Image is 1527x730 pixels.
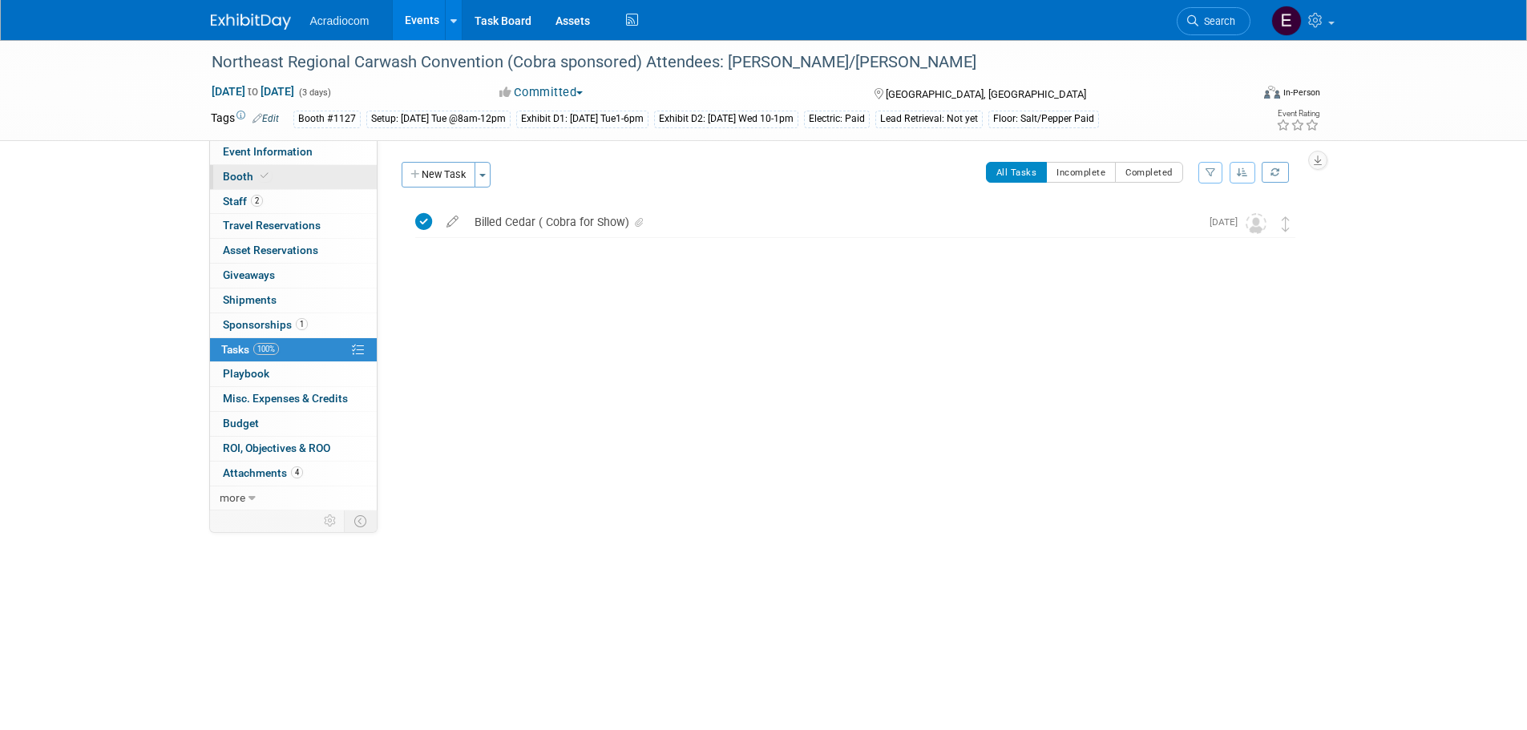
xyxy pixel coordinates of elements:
div: In-Person [1283,87,1320,99]
a: Attachments4 [210,462,377,486]
a: Search [1177,7,1250,35]
span: Shipments [223,293,277,306]
span: Event Information [223,145,313,158]
a: Misc. Expenses & Credits [210,387,377,411]
span: Asset Reservations [223,244,318,256]
button: All Tasks [986,162,1048,183]
span: Sponsorships [223,318,308,331]
a: Giveaways [210,264,377,288]
span: 100% [253,343,279,355]
span: Booth [223,170,272,183]
a: Budget [210,412,377,436]
div: Billed Cedar ( Cobra for Show) [467,208,1200,236]
span: Travel Reservations [223,219,321,232]
button: New Task [402,162,475,188]
div: Lead Retrieval: Not yet [875,111,983,127]
img: ExhibitDay [211,14,291,30]
span: Search [1198,15,1235,27]
a: more [210,486,377,510]
div: Exhibit D1: [DATE] Tue1-6pm [516,111,648,127]
a: Staff2 [210,190,377,214]
span: Giveaways [223,268,275,281]
span: (3 days) [297,87,331,98]
div: Floor: Salt/Pepper Paid [988,111,1099,127]
a: Edit [252,113,279,124]
span: Misc. Expenses & Credits [223,392,348,405]
button: Completed [1115,162,1183,183]
a: Shipments [210,288,377,313]
img: Format-Inperson.png [1264,86,1280,99]
td: Tags [211,110,279,128]
a: ROI, Objectives & ROO [210,437,377,461]
button: Incomplete [1046,162,1116,183]
span: to [245,85,261,98]
a: Asset Reservations [210,239,377,263]
img: Elizabeth Martinez [1271,6,1302,36]
td: Toggle Event Tabs [344,510,377,531]
span: Attachments [223,466,303,479]
span: ROI, Objectives & ROO [223,442,330,454]
span: Budget [223,417,259,430]
span: 2 [251,195,263,207]
a: Playbook [210,362,377,386]
td: Personalize Event Tab Strip [317,510,345,531]
span: [DATE] [1210,216,1246,228]
span: [GEOGRAPHIC_DATA], [GEOGRAPHIC_DATA] [886,88,1086,100]
a: Refresh [1262,162,1289,183]
div: Setup: [DATE] Tue @8am-12pm [366,111,511,127]
div: Event Format [1156,83,1321,107]
span: Playbook [223,367,269,380]
a: Sponsorships1 [210,313,377,337]
span: [DATE] [DATE] [211,84,295,99]
span: more [220,491,245,504]
div: Booth #1127 [293,111,361,127]
div: Event Rating [1276,110,1319,118]
a: Travel Reservations [210,214,377,238]
span: Staff [223,195,263,208]
a: Event Information [210,140,377,164]
span: Acradiocom [310,14,370,27]
img: Unassigned [1246,213,1266,234]
span: 1 [296,318,308,330]
i: Move task [1282,216,1290,232]
i: Booth reservation complete [261,171,269,180]
a: edit [438,215,467,229]
a: Booth [210,165,377,189]
button: Committed [494,84,589,101]
div: Northeast Regional Carwash Convention (Cobra sponsored) Attendees: [PERSON_NAME]/[PERSON_NAME] [206,48,1226,77]
div: Electric: Paid [804,111,870,127]
div: Exhibit D2: [DATE] Wed 10-1pm [654,111,798,127]
a: Tasks100% [210,338,377,362]
span: 4 [291,466,303,478]
span: Tasks [221,343,279,356]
